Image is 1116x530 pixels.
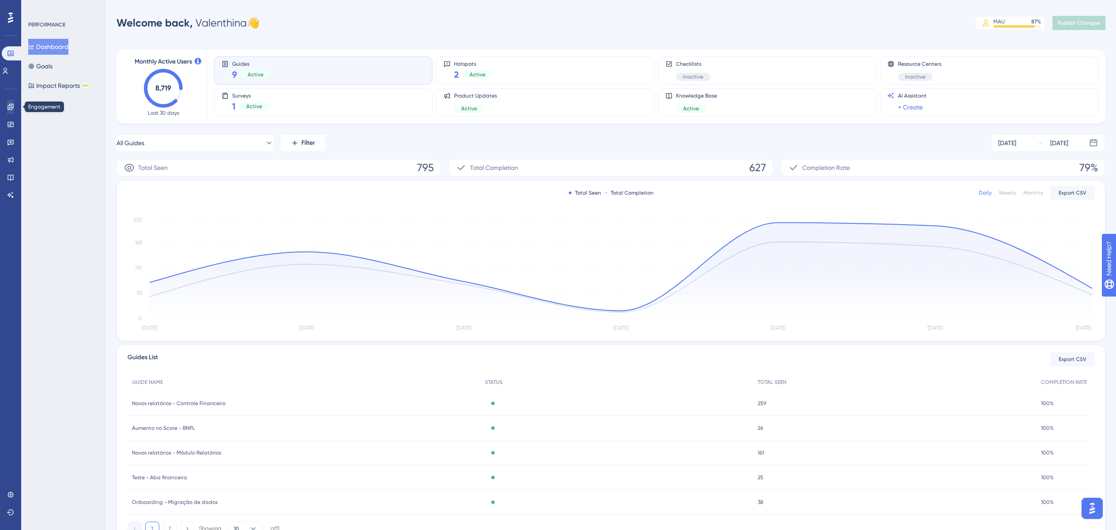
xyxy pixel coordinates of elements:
[993,18,1005,25] div: MAU
[299,325,314,331] tspan: [DATE]
[1079,495,1105,522] iframe: UserGuiding AI Assistant Launcher
[132,474,187,481] span: Teste - Aba financeira
[905,73,925,80] span: Inactive
[1076,325,1091,331] tspan: [DATE]
[454,60,492,67] span: Hotspots
[758,379,786,386] span: TOTAL SEEN
[132,425,195,432] span: Aumento no Score - BNPL
[928,325,943,331] tspan: [DATE]
[456,325,471,331] tspan: [DATE]
[1031,18,1041,25] div: 87 %
[454,68,459,81] span: 2
[676,92,717,99] span: Knowledge Base
[128,352,158,366] span: Guides List
[898,60,941,68] span: Resource Centers
[135,56,192,67] span: Monthly Active Users
[1041,425,1054,432] span: 100%
[138,162,168,173] span: Total Seen
[470,71,485,78] span: Active
[802,162,850,173] span: Completion Rate
[28,21,65,28] div: PERFORMANCE
[898,102,923,113] a: + Create
[248,71,263,78] span: Active
[116,134,274,152] button: All Guides
[116,16,193,29] span: Welcome back,
[1041,400,1054,407] span: 100%
[1050,186,1094,200] button: Export CSV
[999,189,1016,196] div: Weekly
[1050,138,1068,148] div: [DATE]
[758,499,763,506] span: 38
[683,73,703,80] span: Inactive
[749,161,766,175] span: 627
[613,325,628,331] tspan: [DATE]
[135,265,142,271] tspan: 110
[137,290,142,296] tspan: 55
[301,138,315,148] span: Filter
[417,161,434,175] span: 795
[1023,189,1043,196] div: Monthly
[28,78,90,94] button: Impact ReportsBETA
[232,68,237,81] span: 9
[676,60,710,68] span: Checklists
[142,325,157,331] tspan: [DATE]
[758,425,763,432] span: 26
[82,83,90,88] div: BETA
[569,189,601,196] div: Total Seen
[246,103,262,110] span: Active
[758,400,766,407] span: 259
[979,189,992,196] div: Daily
[1059,189,1086,196] span: Export CSV
[281,134,325,152] button: Filter
[998,138,1016,148] div: [DATE]
[135,240,142,246] tspan: 165
[1050,352,1094,366] button: Export CSV
[1058,19,1100,26] span: Publish Changes
[116,138,144,148] span: All Guides
[132,499,218,506] span: Onboarding - Migração de dados
[116,16,260,30] div: Valenthina 👋
[1052,16,1105,30] button: Publish Changes
[470,162,518,173] span: Total Completion
[132,379,163,386] span: GUIDE NAME
[770,325,785,331] tspan: [DATE]
[1041,449,1054,456] span: 100%
[461,105,477,112] span: Active
[758,449,764,456] span: 161
[454,92,497,99] span: Product Updates
[1079,161,1098,175] span: 79%
[605,189,654,196] div: Total Completion
[155,84,171,92] text: 8,719
[1041,379,1087,386] span: COMPLETION RATE
[232,100,236,113] span: 1
[133,217,142,223] tspan: 220
[132,400,225,407] span: Novos relatórios - Controle Financeiro
[28,39,68,55] button: Dashboard
[683,105,699,112] span: Active
[148,109,179,117] span: Last 30 days
[232,60,271,67] span: Guides
[898,92,927,99] span: AI Assistant
[139,315,142,321] tspan: 0
[1041,499,1054,506] span: 100%
[232,92,269,98] span: Surveys
[132,449,221,456] span: Novos relatórios - Módulo Relatórios
[28,58,53,74] button: Goals
[758,474,763,481] span: 25
[1059,356,1086,363] span: Export CSV
[1041,474,1054,481] span: 100%
[485,379,503,386] span: STATUS
[21,2,55,13] span: Need Help?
